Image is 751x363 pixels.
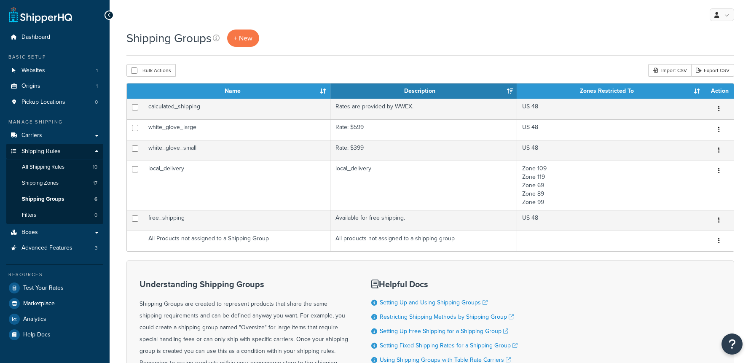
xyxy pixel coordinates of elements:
[143,83,330,99] th: Name: activate to sort column ascending
[227,30,259,47] a: + New
[143,231,330,251] td: All Products not assigned to a Shipping Group
[380,312,514,321] a: Restricting Shipping Methods by Shipping Group
[6,175,103,191] li: Shipping Zones
[126,64,176,77] button: Bulk Actions
[143,210,330,231] td: free_shipping
[23,316,46,323] span: Analytics
[6,280,103,296] a: Test Your Rates
[21,148,61,155] span: Shipping Rules
[143,99,330,119] td: calculated_shipping
[517,210,704,231] td: US 48
[6,63,103,78] li: Websites
[21,34,50,41] span: Dashboard
[6,118,103,126] div: Manage Shipping
[6,94,103,110] a: Pickup Locations 0
[330,210,518,231] td: Available for free shipping.
[95,245,98,252] span: 3
[21,245,72,252] span: Advanced Features
[330,161,518,210] td: local_delivery
[6,159,103,175] a: All Shipping Rules 10
[22,212,36,219] span: Filters
[6,271,103,278] div: Resources
[6,240,103,256] li: Advanced Features
[21,229,38,236] span: Boxes
[21,132,42,139] span: Carriers
[96,67,98,74] span: 1
[6,312,103,327] a: Analytics
[517,140,704,161] td: US 48
[6,191,103,207] li: Shipping Groups
[6,191,103,207] a: Shipping Groups 6
[648,64,691,77] div: Import CSV
[380,298,488,307] a: Setting Up and Using Shipping Groups
[21,99,65,106] span: Pickup Locations
[330,99,518,119] td: Rates are provided by WWEX.
[22,180,59,187] span: Shipping Zones
[234,33,252,43] span: + New
[6,128,103,143] a: Carriers
[6,78,103,94] a: Origins 1
[95,99,98,106] span: 0
[21,67,45,74] span: Websites
[6,296,103,311] a: Marketplace
[330,140,518,161] td: Rate: $399
[6,327,103,342] a: Help Docs
[330,83,518,99] th: Description: activate to sort column ascending
[330,119,518,140] td: Rate: $599
[6,240,103,256] a: Advanced Features 3
[126,30,212,46] h1: Shipping Groups
[6,175,103,191] a: Shipping Zones 17
[371,280,518,289] h3: Helpful Docs
[721,333,743,355] button: Open Resource Center
[6,30,103,45] a: Dashboard
[330,231,518,251] td: All products not assigned to a shipping group
[6,54,103,61] div: Basic Setup
[23,331,51,339] span: Help Docs
[6,63,103,78] a: Websites 1
[6,78,103,94] li: Origins
[704,83,734,99] th: Action
[517,119,704,140] td: US 48
[6,207,103,223] a: Filters 0
[22,196,64,203] span: Shipping Groups
[96,83,98,90] span: 1
[6,225,103,240] a: Boxes
[9,6,72,23] a: ShipperHQ Home
[23,300,55,307] span: Marketplace
[517,83,704,99] th: Zones Restricted To: activate to sort column ascending
[139,280,350,289] h3: Understanding Shipping Groups
[143,161,330,210] td: local_delivery
[93,164,97,171] span: 10
[380,341,518,350] a: Setting Fixed Shipping Rates for a Shipping Group
[517,99,704,119] td: US 48
[6,207,103,223] li: Filters
[6,159,103,175] li: All Shipping Rules
[6,144,103,159] a: Shipping Rules
[691,64,734,77] a: Export CSV
[93,180,97,187] span: 17
[380,327,508,336] a: Setting Up Free Shipping for a Shipping Group
[21,83,40,90] span: Origins
[23,285,64,292] span: Test Your Rates
[143,140,330,161] td: white_glove_small
[94,196,97,203] span: 6
[6,144,103,224] li: Shipping Rules
[143,119,330,140] td: white_glove_large
[6,94,103,110] li: Pickup Locations
[22,164,64,171] span: All Shipping Rules
[94,212,97,219] span: 0
[517,161,704,210] td: Zone 109 Zone 119 Zone 69 Zone 89 Zone 99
